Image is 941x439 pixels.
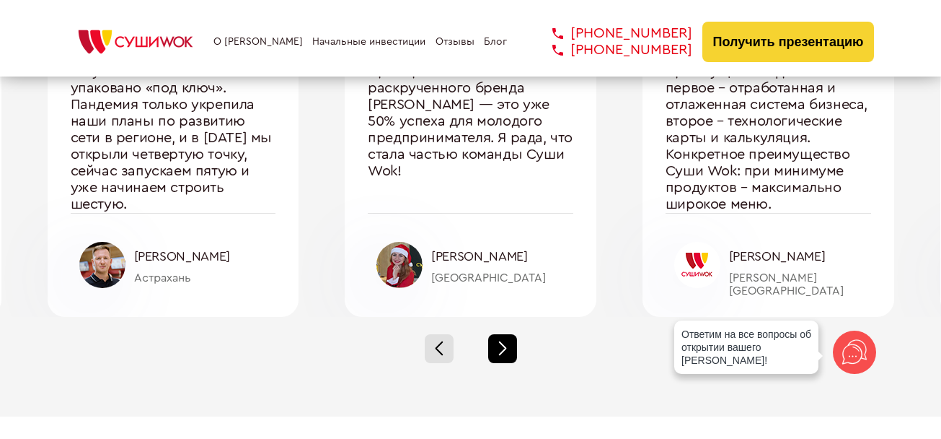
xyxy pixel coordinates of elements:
[368,64,573,213] div: Приобретение готового раскрученного бренда [PERSON_NAME] — это уже 50% успеха для молодого предпр...
[666,64,871,213] div: Преимущества франшизы: первое – отработанная и отлаженная система бизнеса, второе – технологическ...
[134,249,276,264] div: [PERSON_NAME]
[67,26,204,58] img: СУШИWOK
[213,36,303,48] a: О [PERSON_NAME]
[729,271,871,298] div: [PERSON_NAME][GEOGRAPHIC_DATA]
[431,249,573,264] div: [PERSON_NAME]
[436,36,474,48] a: Отзывы
[134,271,276,284] div: Астрахань
[431,271,573,284] div: [GEOGRAPHIC_DATA]
[702,22,875,62] button: Получить презентацию
[312,36,425,48] a: Начальные инвестиции
[674,321,818,374] div: Ответим на все вопросы об открытии вашего [PERSON_NAME]!
[484,36,507,48] a: Блог
[531,25,692,42] a: [PHONE_NUMBER]
[531,42,692,58] a: [PHONE_NUMBER]
[729,249,871,264] div: [PERSON_NAME]
[71,64,276,213] div: В Суши Wok все было упаковано «под ключ». Пандемия только укрепила наши планы по развитию сети в ...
